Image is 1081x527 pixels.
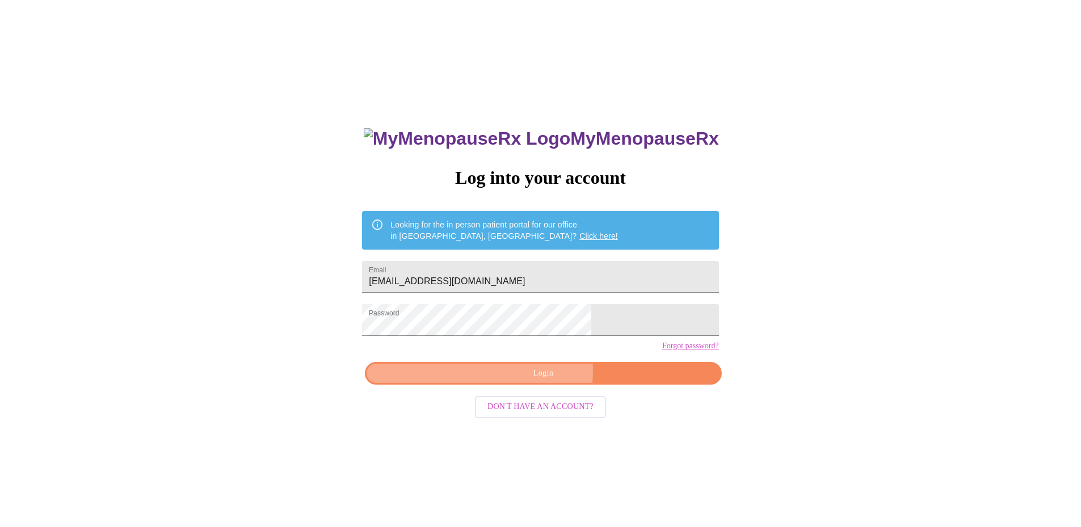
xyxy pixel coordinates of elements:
[662,342,719,351] a: Forgot password?
[487,400,594,414] span: Don't have an account?
[378,366,708,381] span: Login
[362,167,718,188] h3: Log into your account
[364,128,570,149] img: MyMenopauseRx Logo
[475,396,606,418] button: Don't have an account?
[579,231,618,241] a: Click here!
[364,128,719,149] h3: MyMenopauseRx
[472,401,609,411] a: Don't have an account?
[390,214,618,246] div: Looking for the in person patient portal for our office in [GEOGRAPHIC_DATA], [GEOGRAPHIC_DATA]?
[365,362,721,385] button: Login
